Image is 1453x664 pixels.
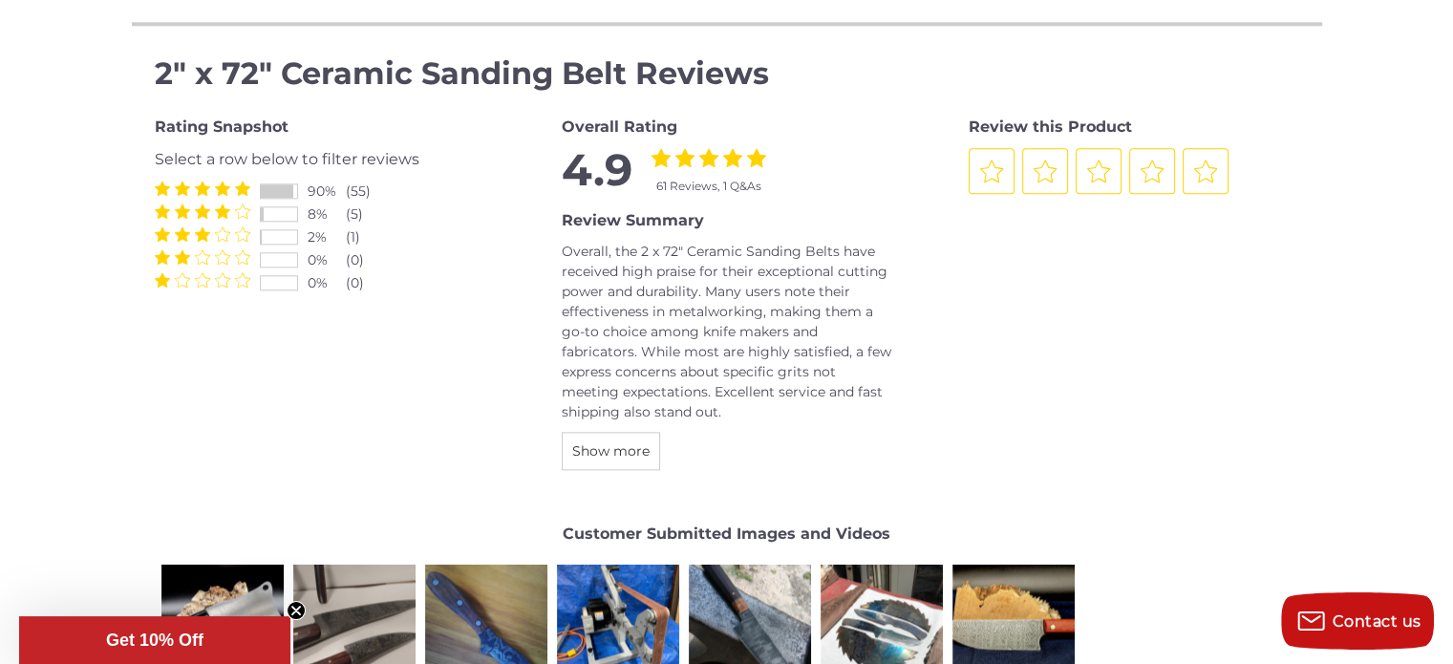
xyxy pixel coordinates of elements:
[652,148,671,167] label: 1 Star
[699,148,718,167] label: 3 Stars
[155,148,485,171] div: Select a row below to filter reviews
[175,203,190,219] label: 2 Stars
[155,51,1299,96] h2: 2" x 72" Ceramic Sanding Belt Reviews
[562,242,892,422] div: Overall, the 2 x 72" Ceramic Sanding Belts have received high praise for their exceptional cuttin...
[346,250,384,270] div: (0)
[308,227,346,247] div: 2%
[155,249,170,265] label: 1 Star
[175,272,190,288] label: 2 Stars
[562,432,660,470] button: Show more
[656,179,717,193] span: 61 Reviews
[215,226,230,242] label: 4 Stars
[346,227,384,247] div: (1)
[562,209,892,232] div: Review Summary
[346,204,384,225] div: (5)
[1281,592,1434,650] button: Contact us
[235,203,250,219] label: 5 Stars
[717,179,761,193] span: , 1 Q&As
[308,182,346,202] div: 90%
[572,442,650,460] span: Show more
[155,226,170,242] label: 1 Star
[235,272,250,288] label: 5 Stars
[19,616,290,664] div: Get 10% OffClose teaser
[106,631,203,650] span: Get 10% Off
[155,523,1299,546] div: Customer Submitted Images and Videos
[346,182,384,202] div: (55)
[155,181,170,196] label: 1 Star
[308,273,346,293] div: 0%
[175,181,190,196] label: 2 Stars
[562,148,632,195] span: 4.9
[1333,612,1421,631] span: Contact us
[562,116,892,139] div: Overall Rating
[215,203,230,219] label: 4 Stars
[175,226,190,242] label: 2 Stars
[346,273,384,293] div: (0)
[195,226,210,242] label: 3 Stars
[155,203,170,219] label: 1 Star
[215,181,230,196] label: 4 Stars
[308,250,346,270] div: 0%
[969,116,1299,139] div: Review this Product
[195,249,210,265] label: 3 Stars
[215,249,230,265] label: 4 Stars
[235,181,250,196] label: 5 Stars
[287,601,306,620] button: Close teaser
[195,181,210,196] label: 3 Stars
[155,272,170,288] label: 1 Star
[723,148,742,167] label: 4 Stars
[675,148,694,167] label: 2 Stars
[235,249,250,265] label: 5 Stars
[155,116,485,139] div: Rating Snapshot
[215,272,230,288] label: 4 Stars
[195,272,210,288] label: 3 Stars
[747,148,766,167] label: 5 Stars
[195,203,210,219] label: 3 Stars
[175,249,190,265] label: 2 Stars
[308,204,346,225] div: 8%
[235,226,250,242] label: 5 Stars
